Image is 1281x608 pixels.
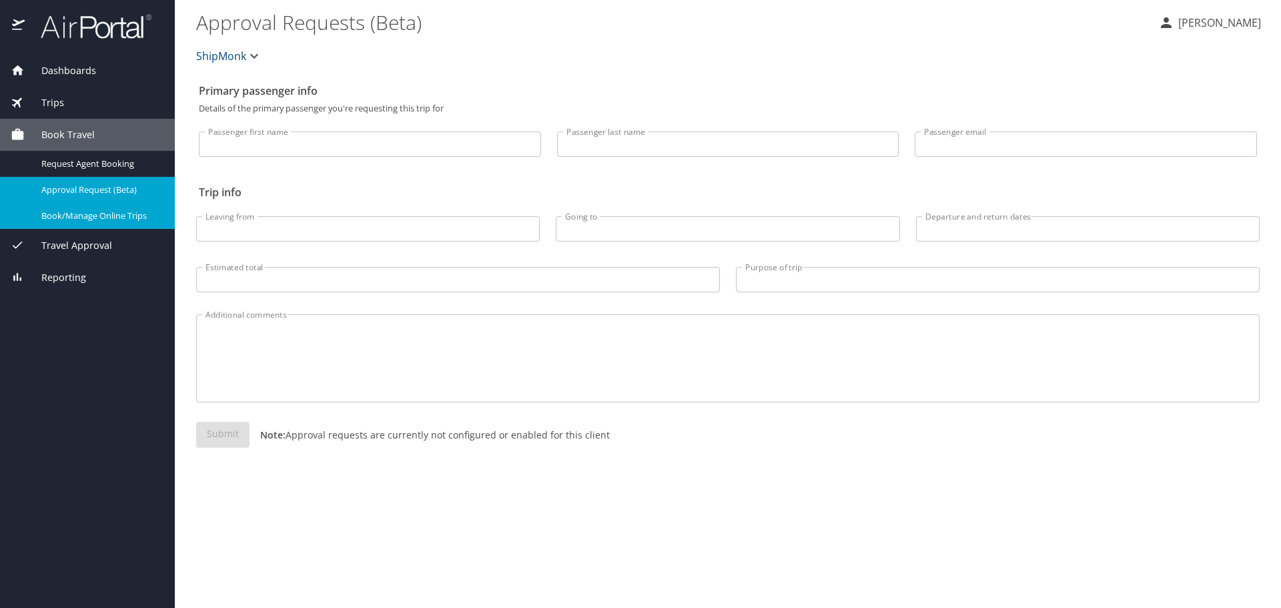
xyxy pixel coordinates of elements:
[1174,15,1261,31] p: [PERSON_NAME]
[25,63,96,78] span: Dashboards
[1153,11,1266,35] button: [PERSON_NAME]
[191,43,268,69] button: ShipMonk
[25,95,64,110] span: Trips
[25,238,112,253] span: Travel Approval
[25,127,95,142] span: Book Travel
[41,184,159,196] span: Approval Request (Beta)
[41,158,159,170] span: Request Agent Booking
[199,80,1257,101] h2: Primary passenger info
[199,104,1257,113] p: Details of the primary passenger you're requesting this trip for
[196,47,246,65] span: ShipMonk
[12,13,26,39] img: icon-airportal.png
[25,270,86,285] span: Reporting
[26,13,151,39] img: airportal-logo.png
[199,182,1257,203] h2: Trip info
[196,1,1148,43] h1: Approval Requests (Beta)
[41,210,159,222] span: Book/Manage Online Trips
[260,428,286,441] strong: Note:
[250,428,610,442] p: Approval requests are currently not configured or enabled for this client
